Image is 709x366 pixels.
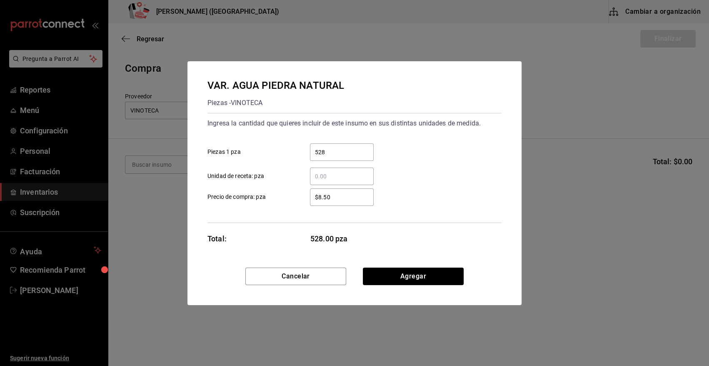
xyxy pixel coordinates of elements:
input: Piezas 1 pza [310,147,374,157]
button: Cancelar [245,268,346,285]
span: Precio de compra: pza [207,193,266,201]
div: Piezas - VINOTECA [207,96,344,110]
input: Precio de compra: pza [310,192,374,202]
div: VAR. AGUA PIEDRA NATURAL [207,78,344,93]
span: Unidad de receta: pza [207,172,264,180]
span: 528.00 pza [310,233,374,244]
div: Ingresa la cantidad que quieres incluir de este insumo en sus distintas unidades de medida. [207,117,502,130]
span: Piezas 1 pza [207,148,241,156]
input: Unidad de receta: pza [310,171,374,181]
div: Total: [207,233,227,244]
button: Agregar [363,268,464,285]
